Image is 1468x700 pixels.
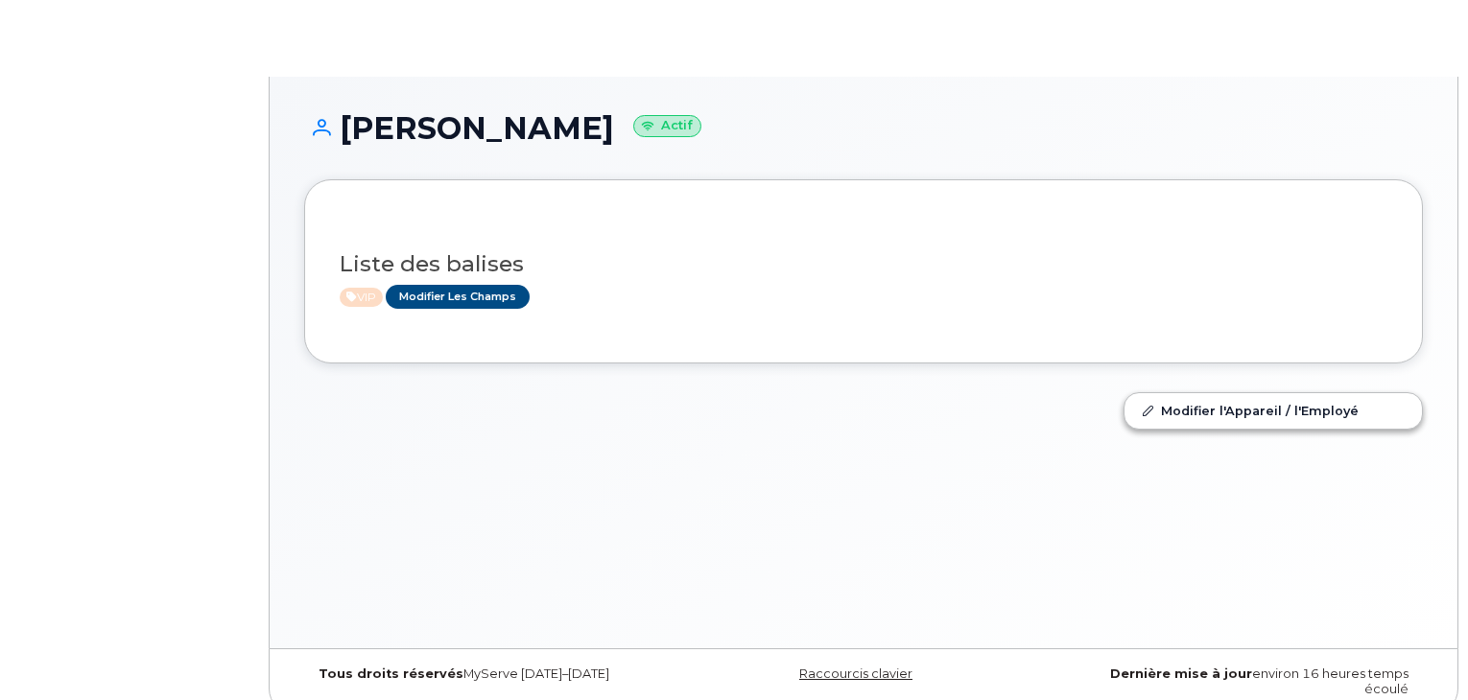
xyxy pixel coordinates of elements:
span: Active [340,288,383,307]
a: Modifier les Champs [386,285,530,309]
div: environ 16 heures temps écoulé [1050,666,1423,697]
h3: Liste des balises [340,252,1387,276]
strong: Tous droits réservés [319,666,463,681]
small: Actif [633,115,701,137]
a: Raccourcis clavier [799,666,912,681]
div: MyServe [DATE]–[DATE] [304,666,677,682]
h1: [PERSON_NAME] [304,111,1423,145]
a: Modifier l'Appareil / l'Employé [1125,393,1422,428]
strong: Dernière mise à jour [1110,666,1252,681]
